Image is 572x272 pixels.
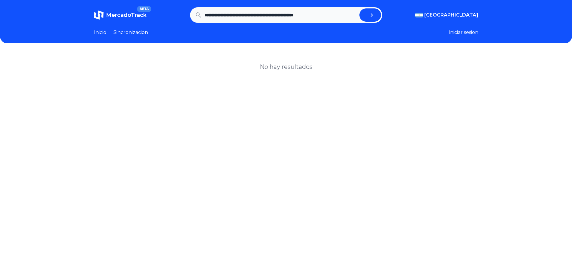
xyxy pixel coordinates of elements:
[106,12,147,18] span: MercadoTrack
[94,10,104,20] img: MercadoTrack
[424,11,478,19] span: [GEOGRAPHIC_DATA]
[113,29,148,36] a: Sincronizacion
[94,10,147,20] a: MercadoTrackBETA
[449,29,478,36] button: Iniciar sesion
[94,29,106,36] a: Inicio
[260,63,313,71] h1: No hay resultados
[137,6,151,12] span: BETA
[415,13,423,17] img: Argentina
[415,11,478,19] button: [GEOGRAPHIC_DATA]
